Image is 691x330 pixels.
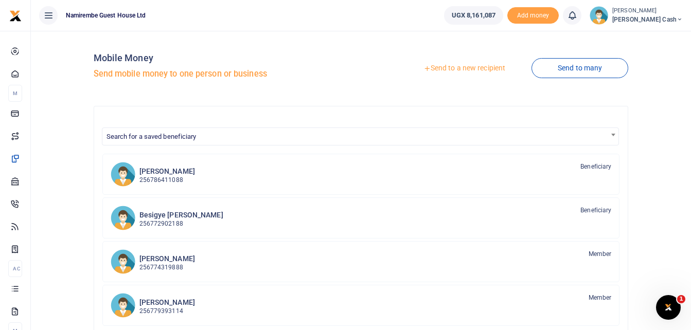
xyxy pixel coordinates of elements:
span: Beneficiary [580,206,611,215]
a: profile-user [PERSON_NAME] [PERSON_NAME] Cash [590,6,683,25]
img: profile-user [590,6,608,25]
span: Member [589,293,612,302]
p: 256772902188 [139,219,223,229]
span: UGX 8,161,087 [452,10,495,21]
span: Search for a saved beneficiary [107,133,197,140]
a: Send to a new recipient [397,59,531,78]
span: Member [589,249,612,259]
img: logo-small [9,10,22,22]
a: BN Besigye [PERSON_NAME] 256772902188 Beneficiary [102,197,620,239]
span: [PERSON_NAME] Cash [612,15,683,24]
h6: [PERSON_NAME] [139,298,195,307]
iframe: Intercom live chat [656,295,681,320]
p: 256779393114 [139,306,195,316]
p: 256774319888 [139,263,195,272]
h6: Besigye [PERSON_NAME] [139,211,223,219]
p: 256786411088 [139,175,195,185]
li: Ac [8,260,22,277]
a: UGX 8,161,087 [444,6,503,25]
span: Add money [507,7,559,24]
li: Wallet ballance [440,6,507,25]
a: Add money [507,11,559,19]
a: AM [PERSON_NAME] 256786411088 Beneficiary [102,154,620,195]
a: PK [PERSON_NAME] 256774319888 Member [102,241,620,282]
small: [PERSON_NAME] [612,7,683,15]
img: WWr [111,293,135,318]
li: Toup your wallet [507,7,559,24]
h6: [PERSON_NAME] [139,167,195,176]
h4: Mobile Money [94,52,357,64]
a: logo-small logo-large logo-large [9,11,22,19]
a: Send to many [531,58,628,78]
img: PK [111,249,135,274]
span: Beneficiary [580,162,611,171]
img: AM [111,162,135,187]
h6: [PERSON_NAME] [139,254,195,263]
img: BN [111,206,135,230]
span: Search for a saved beneficiary [102,127,619,145]
span: 1 [677,295,685,303]
h5: Send mobile money to one person or business [94,69,357,79]
span: Search for a saved beneficiary [102,128,619,144]
span: Namirembe Guest House Ltd [62,11,150,20]
a: WWr [PERSON_NAME] 256779393114 Member [102,285,620,326]
li: M [8,85,22,102]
